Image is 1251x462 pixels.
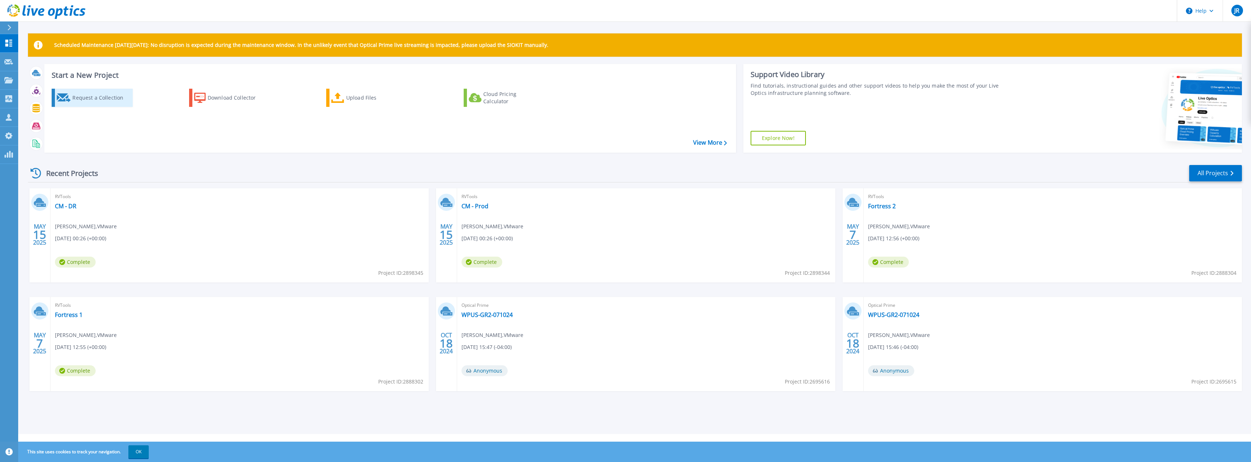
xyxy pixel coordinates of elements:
[868,365,914,376] span: Anonymous
[868,234,919,242] span: [DATE] 12:56 (+00:00)
[461,331,523,339] span: [PERSON_NAME] , VMware
[461,365,508,376] span: Anonymous
[440,340,453,346] span: 18
[868,193,1238,201] span: RVTools
[785,269,830,277] span: Project ID: 2898344
[1191,378,1236,386] span: Project ID: 2695615
[868,301,1238,309] span: Optical Prime
[55,257,96,268] span: Complete
[55,202,76,210] a: CM - DR
[20,445,149,458] span: This site uses cookies to track your navigation.
[208,91,266,105] div: Download Collector
[868,331,930,339] span: [PERSON_NAME] , VMware
[346,91,404,105] div: Upload Files
[55,193,424,201] span: RVTools
[846,330,860,357] div: OCT 2024
[378,269,423,277] span: Project ID: 2898345
[55,301,424,309] span: RVTools
[55,343,106,351] span: [DATE] 12:55 (+00:00)
[378,378,423,386] span: Project ID: 2888302
[1189,165,1242,181] a: All Projects
[55,234,106,242] span: [DATE] 00:26 (+00:00)
[868,257,909,268] span: Complete
[55,331,117,339] span: [PERSON_NAME] , VMware
[846,221,860,248] div: MAY 2025
[850,232,856,238] span: 7
[751,82,1011,97] div: Find tutorials, instructional guides and other support videos to help you make the most of your L...
[440,232,453,238] span: 15
[461,301,831,309] span: Optical Prime
[693,139,727,146] a: View More
[33,221,47,248] div: MAY 2025
[439,221,453,248] div: MAY 2025
[868,343,918,351] span: [DATE] 15:46 (-04:00)
[189,89,270,107] a: Download Collector
[461,222,523,230] span: [PERSON_NAME] , VMware
[868,202,896,210] a: Fortress 2
[868,311,919,318] a: WPUS-GR2-071024
[55,222,117,230] span: [PERSON_NAME] , VMware
[55,311,83,318] a: Fortress 1
[28,164,108,182] div: Recent Projects
[1234,8,1239,13] span: JR
[72,91,131,105] div: Request a Collection
[461,202,488,210] a: CM - Prod
[461,343,512,351] span: [DATE] 15:47 (-04:00)
[785,378,830,386] span: Project ID: 2695616
[1191,269,1236,277] span: Project ID: 2888304
[326,89,407,107] a: Upload Files
[55,365,96,376] span: Complete
[751,131,806,145] a: Explore Now!
[52,89,133,107] a: Request a Collection
[461,257,502,268] span: Complete
[461,234,513,242] span: [DATE] 00:26 (+00:00)
[439,330,453,357] div: OCT 2024
[36,340,43,346] span: 7
[461,193,831,201] span: RVTools
[464,89,545,107] a: Cloud Pricing Calculator
[33,232,46,238] span: 15
[52,71,727,79] h3: Start a New Project
[846,340,859,346] span: 18
[483,91,541,105] div: Cloud Pricing Calculator
[33,330,47,357] div: MAY 2025
[868,222,930,230] span: [PERSON_NAME] , VMware
[751,70,1011,79] div: Support Video Library
[128,445,149,458] button: OK
[54,42,548,48] p: Scheduled Maintenance [DATE][DATE]: No disruption is expected during the maintenance window. In t...
[461,311,513,318] a: WPUS-GR2-071024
